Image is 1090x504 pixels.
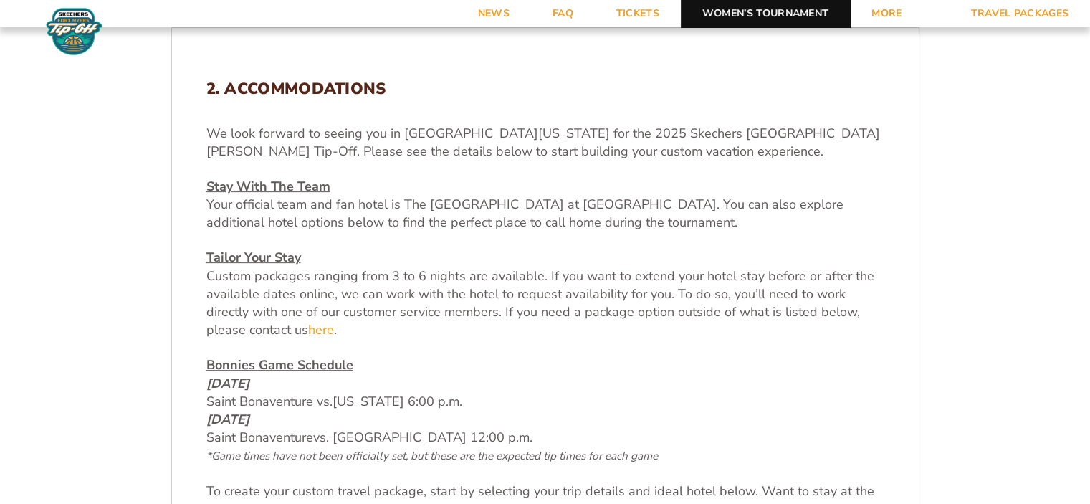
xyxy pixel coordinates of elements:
[206,249,301,266] u: Tailor Your Stay
[43,7,105,56] img: Fort Myers Tip-Off
[206,80,884,98] h2: 2. Accommodations
[333,393,462,410] span: [US_STATE] 6:00 p.m.
[206,178,884,232] p: Your official team and fan hotel is The [GEOGRAPHIC_DATA] at [GEOGRAPHIC_DATA]. You can also expl...
[206,178,330,195] u: Stay With The Team
[317,393,333,410] span: vs.
[206,356,884,465] p: Saint Bonaventure Saint Bonaventure
[206,449,658,463] span: *Game times have not been officially set, but these are the expected tip times for each game
[206,375,249,392] em: [DATE]
[206,249,884,339] p: Custom packages ranging from 3 to 6 nights are available. If you want to extend your hotel stay b...
[308,321,334,339] a: here
[206,429,658,464] span: [GEOGRAPHIC_DATA] 12:00 p.m.
[206,125,884,161] p: We look forward to seeing you in [GEOGRAPHIC_DATA][US_STATE] for the 2025 Skechers [GEOGRAPHIC_DA...
[206,411,249,428] em: [DATE]
[206,356,353,374] u: Bonnies Game Schedule
[313,429,329,446] span: vs.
